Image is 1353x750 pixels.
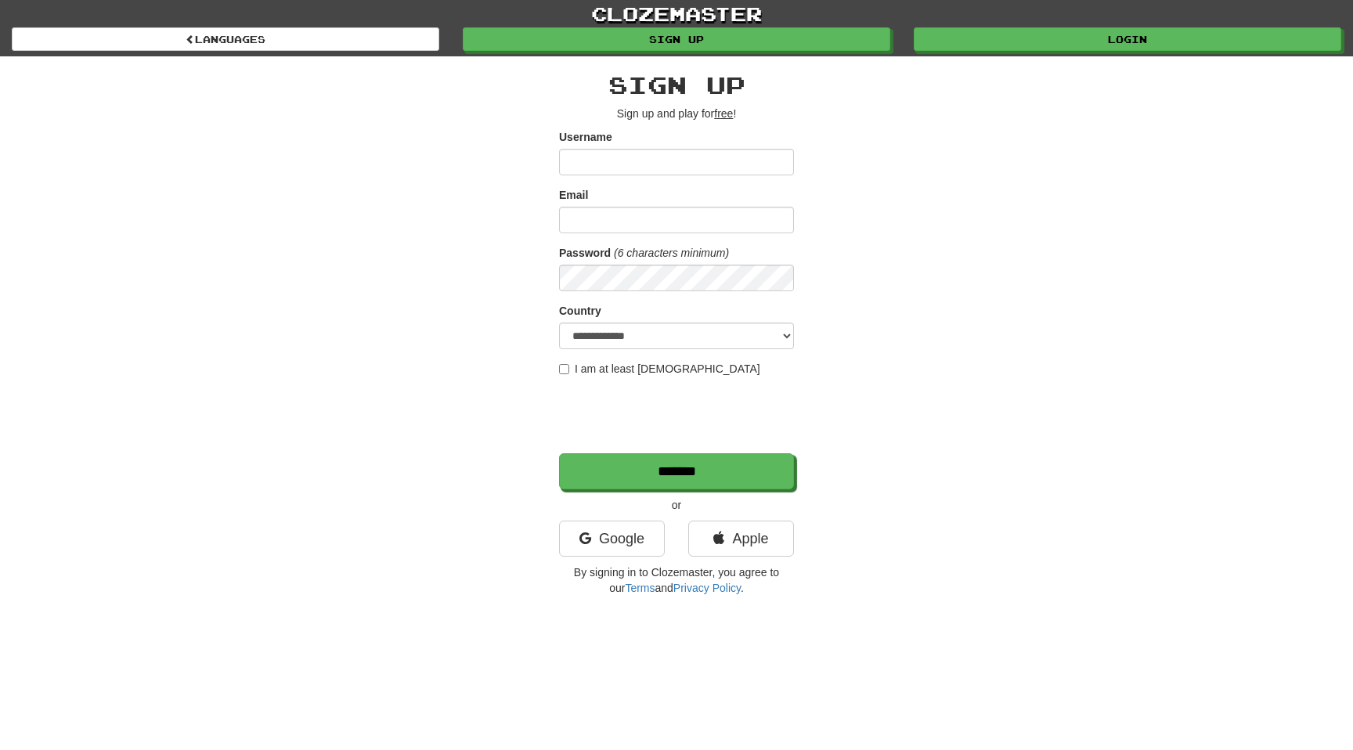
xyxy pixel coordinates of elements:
[559,129,612,145] label: Username
[688,521,794,557] a: Apple
[714,107,733,120] u: free
[559,245,611,261] label: Password
[914,27,1341,51] a: Login
[559,106,794,121] p: Sign up and play for !
[559,384,797,445] iframe: reCAPTCHA
[463,27,890,51] a: Sign up
[673,582,741,594] a: Privacy Policy
[559,72,794,98] h2: Sign up
[559,361,760,377] label: I am at least [DEMOGRAPHIC_DATA]
[559,303,601,319] label: Country
[559,521,665,557] a: Google
[614,247,729,259] em: (6 characters minimum)
[559,564,794,596] p: By signing in to Clozemaster, you agree to our and .
[625,582,655,594] a: Terms
[12,27,439,51] a: Languages
[559,364,569,374] input: I am at least [DEMOGRAPHIC_DATA]
[559,187,588,203] label: Email
[559,497,794,513] p: or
